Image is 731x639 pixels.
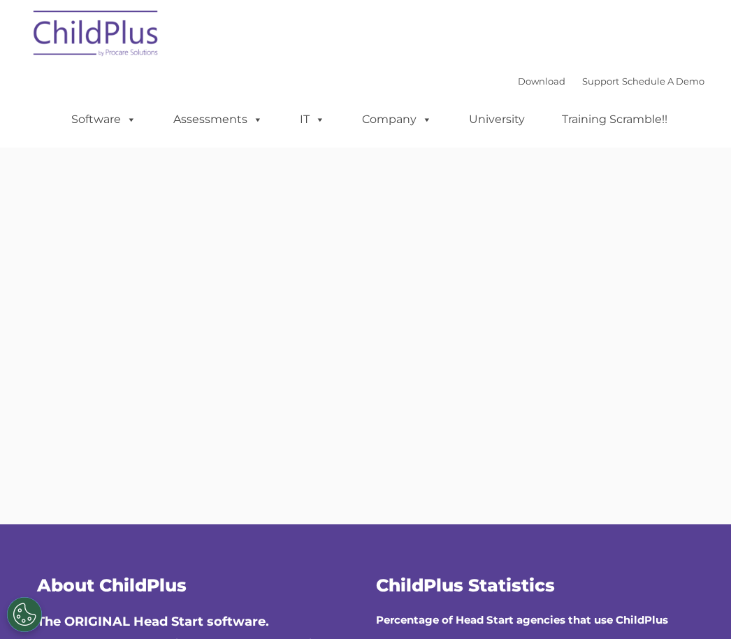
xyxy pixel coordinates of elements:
a: Download [518,76,565,87]
span: About ChildPlus [37,575,187,596]
a: IT [286,106,339,134]
a: University [455,106,539,134]
span: ChildPlus Statistics [376,575,555,596]
button: Cookies Settings [7,597,42,632]
a: Software [57,106,150,134]
font: | [518,76,704,87]
a: Schedule A Demo [622,76,704,87]
span: The ORIGINAL Head Start software. [37,614,269,629]
a: Company [348,106,446,134]
a: Training Scramble!! [548,106,681,134]
strong: Percentage of Head Start agencies that use ChildPlus [376,613,668,626]
img: ChildPlus by Procare Solutions [27,1,166,71]
a: Assessments [159,106,277,134]
a: Support [582,76,619,87]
